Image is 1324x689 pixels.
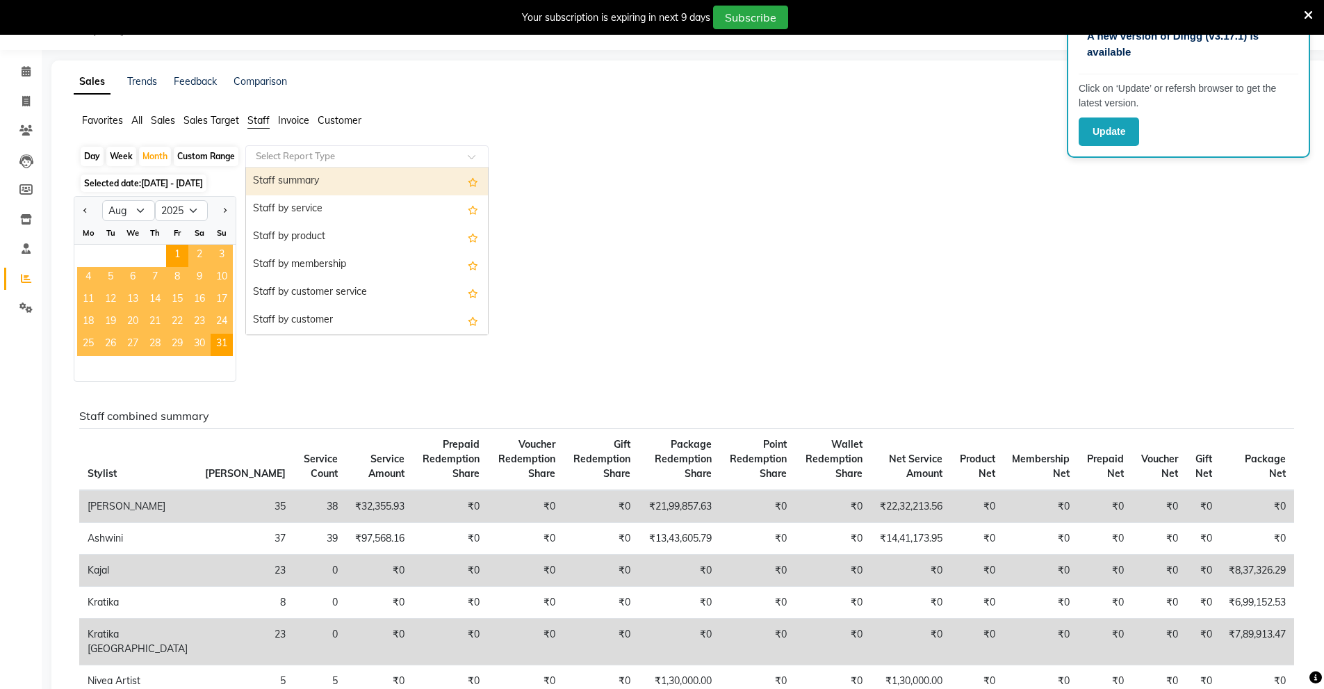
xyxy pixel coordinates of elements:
div: Monday, August 25, 2025 [77,334,99,356]
span: 31 [211,334,233,356]
span: Gift Net [1195,453,1212,480]
span: Stylist [88,467,117,480]
div: Tuesday, August 19, 2025 [99,311,122,334]
div: Friday, August 29, 2025 [166,334,188,356]
select: Select month [102,200,155,221]
div: Custom Range [174,147,238,166]
td: 23 [197,555,294,587]
td: ₹0 [564,523,639,555]
span: Add this report to Favorites List [468,201,478,218]
div: Tu [99,222,122,244]
td: ₹0 [795,523,871,555]
span: 25 [77,334,99,356]
td: ₹32,355.93 [346,490,413,523]
div: Tuesday, August 26, 2025 [99,334,122,356]
div: Monday, August 18, 2025 [77,311,99,334]
td: 0 [294,619,345,665]
td: ₹0 [488,619,564,665]
td: ₹0 [1132,587,1186,619]
td: ₹0 [488,587,564,619]
h6: Staff combined summary [79,410,1294,423]
td: ₹0 [413,587,489,619]
td: ₹0 [639,587,720,619]
span: 18 [77,311,99,334]
td: ₹0 [413,555,489,587]
div: Wednesday, August 20, 2025 [122,311,144,334]
td: Kratika [79,587,197,619]
td: ₹0 [1220,490,1294,523]
td: ₹0 [1004,490,1079,523]
span: Add this report to Favorites List [468,257,478,273]
div: Saturday, August 30, 2025 [188,334,211,356]
div: Sunday, August 31, 2025 [211,334,233,356]
td: ₹8,37,326.29 [1220,555,1294,587]
td: ₹0 [795,490,871,523]
span: 22 [166,311,188,334]
td: 37 [197,523,294,555]
td: ₹0 [1078,490,1132,523]
td: ₹0 [346,619,413,665]
td: ₹0 [720,523,795,555]
div: Saturday, August 23, 2025 [188,311,211,334]
td: ₹0 [346,555,413,587]
span: 2 [188,245,211,267]
span: Service Amount [368,453,404,480]
td: ₹0 [1078,619,1132,665]
td: ₹0 [564,490,639,523]
div: Thursday, August 28, 2025 [144,334,166,356]
span: 30 [188,334,211,356]
div: Day [81,147,104,166]
a: Sales [74,70,111,95]
td: ₹0 [564,619,639,665]
td: ₹0 [951,619,1004,665]
div: Tuesday, August 5, 2025 [99,267,122,289]
a: Trends [127,75,157,88]
div: Wednesday, August 13, 2025 [122,289,144,311]
td: ₹0 [413,523,489,555]
td: ₹0 [1186,490,1220,523]
td: ₹13,43,605.79 [639,523,720,555]
td: ₹0 [1186,587,1220,619]
td: ₹22,32,213.56 [871,490,951,523]
div: Su [211,222,233,244]
span: 29 [166,334,188,356]
div: Staff by service [246,195,488,223]
td: 39 [294,523,345,555]
span: Membership Net [1012,453,1070,480]
td: ₹0 [795,587,871,619]
span: 20 [122,311,144,334]
td: [PERSON_NAME] [79,490,197,523]
div: Staff by customer service [246,279,488,307]
p: A new version of Dingg (v3.17.1) is available [1087,29,1290,60]
span: [PERSON_NAME] [205,467,286,480]
span: Sales [151,114,175,127]
div: Monday, August 4, 2025 [77,267,99,289]
div: Month [139,147,171,166]
div: Thursday, August 21, 2025 [144,311,166,334]
div: Friday, August 22, 2025 [166,311,188,334]
td: ₹0 [1004,587,1079,619]
td: ₹0 [871,555,951,587]
span: 8 [166,267,188,289]
div: Friday, August 15, 2025 [166,289,188,311]
td: ₹14,41,173.95 [871,523,951,555]
td: Kratika [GEOGRAPHIC_DATA] [79,619,197,665]
div: Sunday, August 24, 2025 [211,311,233,334]
div: Your subscription is expiring in next 9 days [522,10,710,25]
td: ₹0 [639,619,720,665]
div: Week [106,147,136,166]
div: Monday, August 11, 2025 [77,289,99,311]
td: Kajal [79,555,197,587]
td: ₹0 [951,555,1004,587]
span: Add this report to Favorites List [468,173,478,190]
td: ₹0 [795,619,871,665]
div: Mo [77,222,99,244]
p: Click on ‘Update’ or refersh browser to get the latest version. [1079,81,1298,111]
span: 6 [122,267,144,289]
div: Wednesday, August 6, 2025 [122,267,144,289]
div: Wednesday, August 27, 2025 [122,334,144,356]
div: Saturday, August 2, 2025 [188,245,211,267]
span: Voucher Net [1141,453,1178,480]
span: 17 [211,289,233,311]
span: 16 [188,289,211,311]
